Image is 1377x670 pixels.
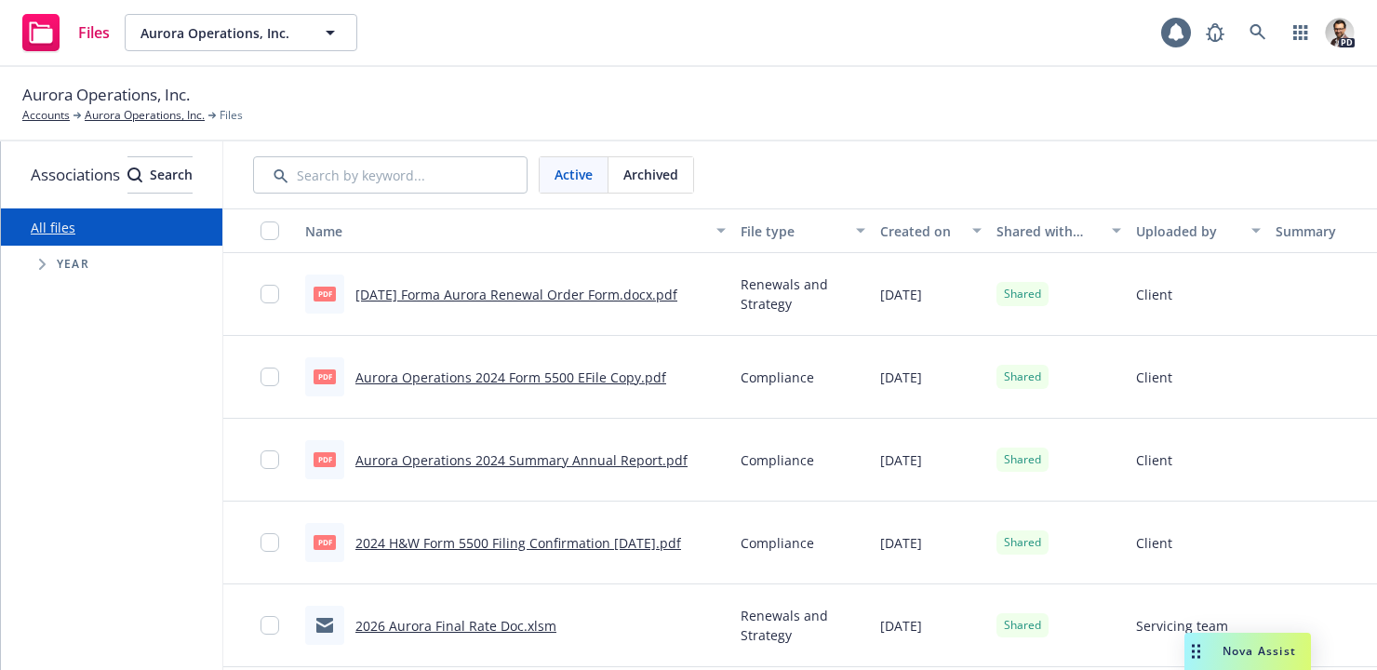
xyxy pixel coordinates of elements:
[1004,286,1041,302] span: Shared
[1136,285,1172,304] span: Client
[741,450,814,470] span: Compliance
[261,368,279,386] input: Toggle Row Selected
[261,533,279,552] input: Toggle Row Selected
[314,369,336,383] span: pdf
[305,221,705,241] div: Name
[1004,617,1041,634] span: Shared
[355,617,556,635] a: 2026 Aurora Final Rate Doc.xlsm
[1004,534,1041,551] span: Shared
[741,221,845,241] div: File type
[314,452,336,466] span: pdf
[253,156,528,194] input: Search by keyword...
[57,259,89,270] span: Year
[127,157,193,193] div: Search
[22,83,190,107] span: Aurora Operations, Inc.
[741,275,865,314] span: Renewals and Strategy
[355,534,681,552] a: 2024 H&W Form 5500 Filing Confirmation [DATE].pdf
[555,165,593,184] span: Active
[880,285,922,304] span: [DATE]
[261,285,279,303] input: Toggle Row Selected
[85,107,205,124] a: Aurora Operations, Inc.
[1184,633,1311,670] button: Nova Assist
[261,450,279,469] input: Toggle Row Selected
[1004,451,1041,468] span: Shared
[127,156,193,194] button: SearchSearch
[220,107,243,124] span: Files
[1136,368,1172,387] span: Client
[1136,221,1240,241] div: Uploaded by
[989,208,1129,253] button: Shared with client
[1197,14,1234,51] a: Report a Bug
[1136,616,1228,636] span: Servicing team
[1282,14,1319,51] a: Switch app
[1129,208,1268,253] button: Uploaded by
[873,208,989,253] button: Created on
[22,107,70,124] a: Accounts
[127,167,142,182] svg: Search
[741,368,814,387] span: Compliance
[1223,643,1296,659] span: Nova Assist
[355,368,666,386] a: Aurora Operations 2024 Form 5500 EFile Copy.pdf
[314,287,336,301] span: pdf
[623,165,678,184] span: Archived
[261,221,279,240] input: Select all
[78,25,110,40] span: Files
[31,219,75,236] a: All files
[298,208,733,253] button: Name
[1,246,222,283] div: Tree Example
[261,616,279,635] input: Toggle Row Selected
[15,7,117,59] a: Files
[1239,14,1277,51] a: Search
[140,23,301,43] span: Aurora Operations, Inc.
[1184,633,1208,670] div: Drag to move
[733,208,873,253] button: File type
[355,451,688,469] a: Aurora Operations 2024 Summary Annual Report.pdf
[880,368,922,387] span: [DATE]
[880,221,961,241] div: Created on
[1004,368,1041,385] span: Shared
[1136,450,1172,470] span: Client
[1325,18,1355,47] img: photo
[741,533,814,553] span: Compliance
[880,533,922,553] span: [DATE]
[880,450,922,470] span: [DATE]
[125,14,357,51] button: Aurora Operations, Inc.
[31,163,120,187] span: Associations
[314,535,336,549] span: pdf
[741,606,865,645] span: Renewals and Strategy
[996,221,1101,241] div: Shared with client
[1136,533,1172,553] span: Client
[880,616,922,636] span: [DATE]
[355,286,677,303] a: [DATE] Forma Aurora Renewal Order Form.docx.pdf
